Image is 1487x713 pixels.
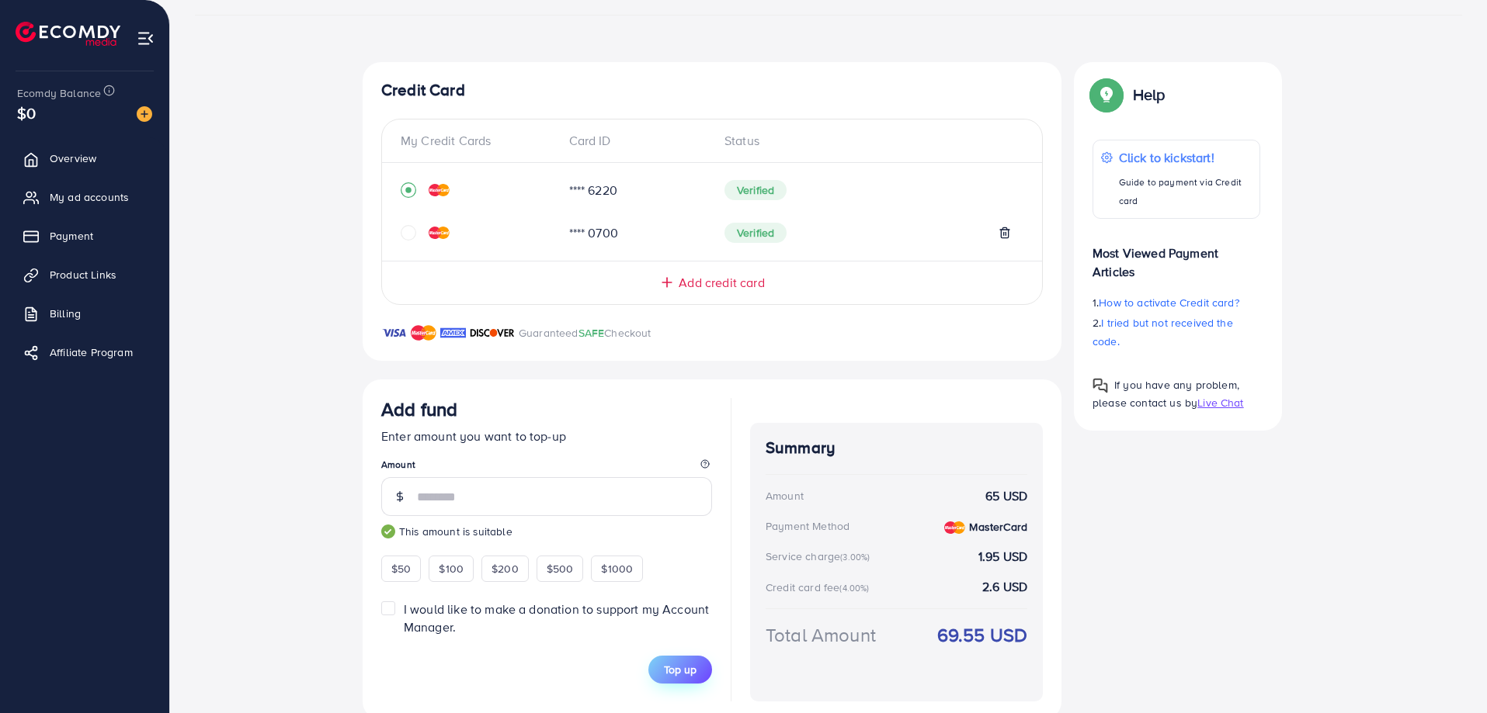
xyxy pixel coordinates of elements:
p: Click to kickstart! [1119,148,1252,167]
p: Help [1133,85,1166,104]
p: Most Viewed Payment Articles [1093,231,1260,281]
small: (3.00%) [840,551,870,563]
strong: 2.6 USD [982,578,1027,596]
a: Overview [12,143,158,174]
span: My ad accounts [50,189,129,205]
img: credit [944,521,965,534]
div: Total Amount [766,621,876,649]
div: Status [712,132,1023,150]
span: Billing [50,306,81,321]
img: menu [137,29,155,47]
span: $500 [547,561,574,576]
a: Payment [12,220,158,251]
svg: circle [401,225,416,241]
p: 1. [1093,293,1260,312]
span: SAFE [578,325,605,341]
img: image [137,106,152,122]
a: Affiliate Program [12,337,158,368]
h4: Summary [766,438,1027,458]
a: My ad accounts [12,182,158,213]
span: $200 [492,561,519,576]
div: Payment Method [766,518,849,534]
p: 2. [1093,313,1260,351]
span: $100 [439,561,464,576]
span: $0 [17,102,36,124]
strong: 1.95 USD [978,548,1027,566]
img: brand [440,324,466,342]
span: Verified [724,223,787,243]
small: This amount is suitable [381,524,712,539]
p: Enter amount you want to top-up [381,427,712,445]
span: Overview [50,151,96,166]
div: Service charge [766,549,874,564]
span: $1000 [601,561,633,576]
strong: 65 USD [985,487,1027,505]
legend: Amount [381,458,712,477]
p: Guaranteed Checkout [519,324,651,342]
strong: 69.55 USD [937,621,1027,649]
iframe: Chat [1421,643,1475,701]
div: Credit card fee [766,580,874,595]
div: Card ID [557,132,713,150]
p: Guide to payment via Credit card [1119,173,1252,210]
span: Add credit card [679,274,764,292]
img: Popup guide [1093,81,1120,109]
span: Payment [50,228,93,244]
img: credit [429,227,450,239]
img: brand [411,324,436,342]
div: Amount [766,488,804,504]
div: My Credit Cards [401,132,557,150]
small: (4.00%) [839,582,869,594]
img: guide [381,524,395,538]
a: Billing [12,298,158,329]
span: Product Links [50,267,116,282]
img: logo [16,22,120,46]
button: Top up [648,656,712,684]
span: How to activate Credit card? [1099,295,1239,310]
img: brand [381,324,407,342]
img: credit [429,184,450,196]
a: Product Links [12,259,158,290]
span: $50 [391,561,411,576]
span: Verified [724,180,787,200]
span: I tried but not received the code. [1093,315,1233,349]
span: Top up [664,662,697,677]
span: Ecomdy Balance [17,85,101,101]
span: If you have any problem, please contact us by [1093,377,1239,410]
svg: record circle [401,182,416,198]
strong: MasterCard [969,519,1027,535]
h4: Credit Card [381,81,1043,100]
span: Live Chat [1197,395,1243,410]
img: brand [470,324,515,342]
span: Affiliate Program [50,344,133,360]
img: Popup guide [1093,378,1108,393]
span: I would like to make a donation to support my Account Manager. [404,601,709,635]
h3: Add fund [381,398,457,421]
